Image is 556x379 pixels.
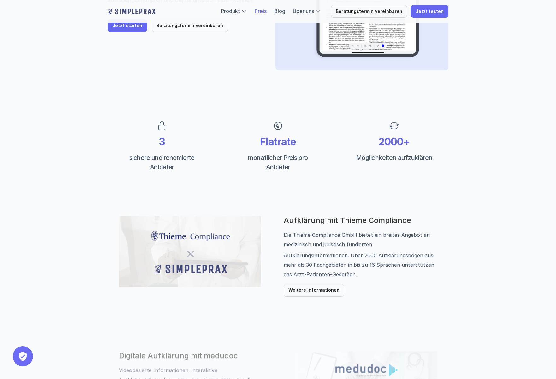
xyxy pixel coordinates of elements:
[108,19,147,32] a: Jetzt starten
[416,9,444,14] p: Jetzt testen
[157,23,223,28] p: Beratungstermin vereinbaren
[331,5,407,18] a: Beratungstermin vereinbaren
[284,284,344,297] a: Weitere Informationen
[284,216,437,225] h3: Aufklärung mit Thieme Compliance
[284,251,437,279] p: Aufklärungsinformationen. Über 2000 Aufklärungsbögen aus mehr als 30 Fachgebieten in bis zu 16 Sp...
[284,230,437,249] p: Die Thieme Compliance GmbH bietet ein breites Angebot an medizinisch und juristisch fundierten
[274,8,285,14] a: Blog
[221,8,240,14] a: Produkt
[152,19,228,32] a: Beratungstermin vereinbaren
[288,288,340,293] p: Weitere Informationen
[336,9,402,14] p: Beratungstermin vereinbaren
[352,153,436,162] p: Möglichkeiten aufzuklären
[352,136,436,148] p: 2000+
[411,5,448,18] a: Jetzt testen
[119,216,261,287] img: Grafik mit dem Simpleprax Logo und Thieme Compliance
[293,8,314,14] a: Über uns
[236,153,320,172] p: monatlicher Preis pro Anbieter
[120,136,204,148] p: 3
[120,153,204,172] p: sichere und renomierte Anbieter
[119,351,272,360] h3: Digitale Aufklärung mit medudoc
[255,8,267,14] a: Preis
[236,136,320,148] p: Flatrate
[112,23,142,28] p: Jetzt starten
